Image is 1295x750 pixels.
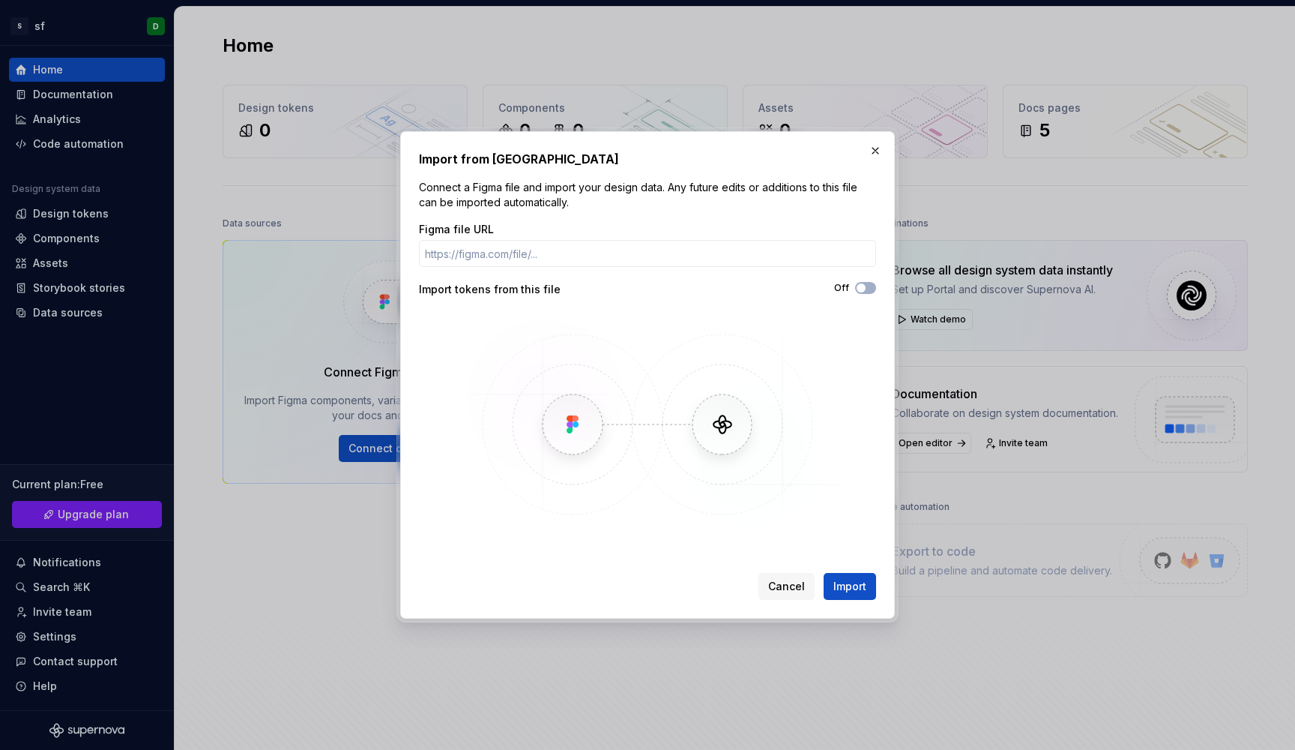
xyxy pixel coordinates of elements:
[834,282,849,294] label: Off
[419,240,876,267] input: https://figma.com/file/...
[758,573,815,600] button: Cancel
[419,150,876,168] h2: Import from [GEOGRAPHIC_DATA]
[824,573,876,600] button: Import
[833,579,866,594] span: Import
[419,282,647,297] div: Import tokens from this file
[419,222,494,237] label: Figma file URL
[768,579,805,594] span: Cancel
[419,180,876,210] p: Connect a Figma file and import your design data. Any future edits or additions to this file can ...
